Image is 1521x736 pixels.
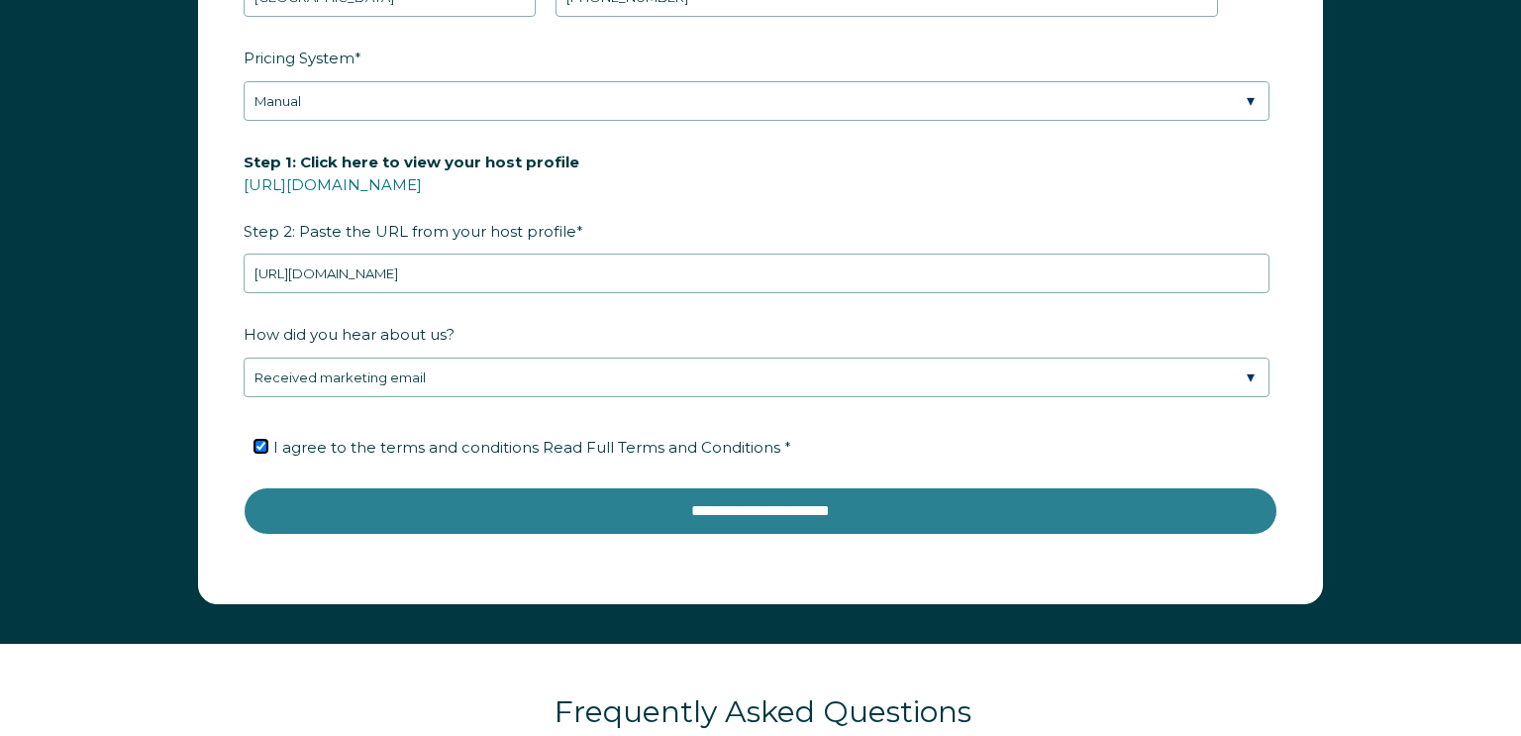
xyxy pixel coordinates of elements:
span: Pricing System [244,43,355,73]
input: airbnb.com/users/show/12345 [244,254,1269,293]
span: I agree to the terms and conditions [273,438,791,457]
span: How did you hear about us? [244,319,455,350]
input: I agree to the terms and conditions Read Full Terms and Conditions * [254,440,267,453]
span: Read Full Terms and Conditions [543,438,780,457]
span: Frequently Asked Questions [555,693,971,730]
span: Step 2: Paste the URL from your host profile [244,147,579,247]
a: Read Full Terms and Conditions [539,438,784,457]
span: Step 1: Click here to view your host profile [244,147,579,177]
a: [URL][DOMAIN_NAME] [244,175,422,194]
